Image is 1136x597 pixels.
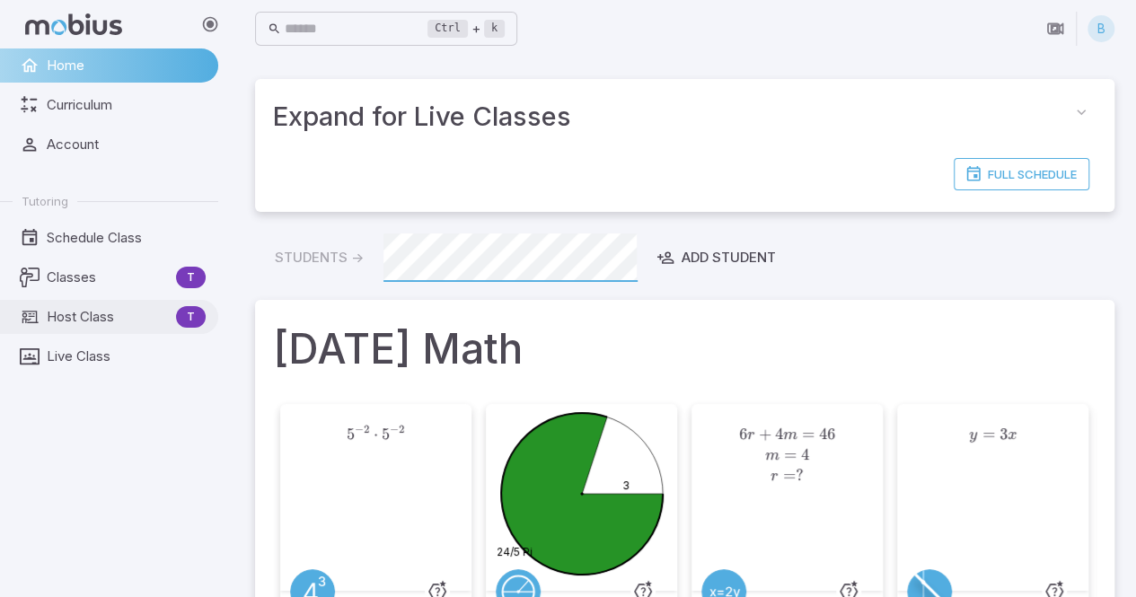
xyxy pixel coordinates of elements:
[739,425,747,443] span: 6
[784,445,797,464] span: =
[1008,427,1017,443] span: x
[771,469,778,484] span: r
[484,20,505,38] kbd: k
[801,445,809,464] span: 4
[796,466,804,485] span: ?
[622,478,630,492] text: 3
[427,20,468,38] kbd: Ctrl
[656,248,776,268] div: Add Student
[1066,97,1096,127] button: collapse
[1088,15,1114,42] div: B
[176,308,206,326] span: T
[747,427,754,443] span: r
[176,268,206,286] span: T
[775,425,783,443] span: 4
[47,307,169,327] span: Host Class
[390,422,399,435] span: −
[47,95,206,115] span: Curriculum
[819,425,835,443] span: 46
[399,422,404,435] span: 2
[1038,12,1072,46] button: Join in Zoom Client
[802,425,815,443] span: =
[374,425,378,443] span: ⋅
[954,158,1089,190] a: Full Schedule
[982,425,995,443] span: =
[783,466,796,485] span: =
[497,545,533,558] text: 24/5 Pi
[47,347,206,366] span: Live Class
[47,268,169,287] span: Classes
[22,193,68,209] span: Tutoring
[364,422,369,435] span: 2
[273,318,1096,379] h1: [DATE] Math
[47,135,206,154] span: Account
[427,18,505,40] div: +
[1000,425,1008,443] span: 3
[273,97,1066,136] span: Expand for Live Classes
[783,427,797,443] span: m
[765,448,779,463] span: m
[47,56,206,75] span: Home
[759,425,771,443] span: +
[47,228,206,248] span: Schedule Class
[347,425,355,443] span: 5
[382,425,390,443] span: 5
[969,427,977,443] span: y
[355,422,364,435] span: −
